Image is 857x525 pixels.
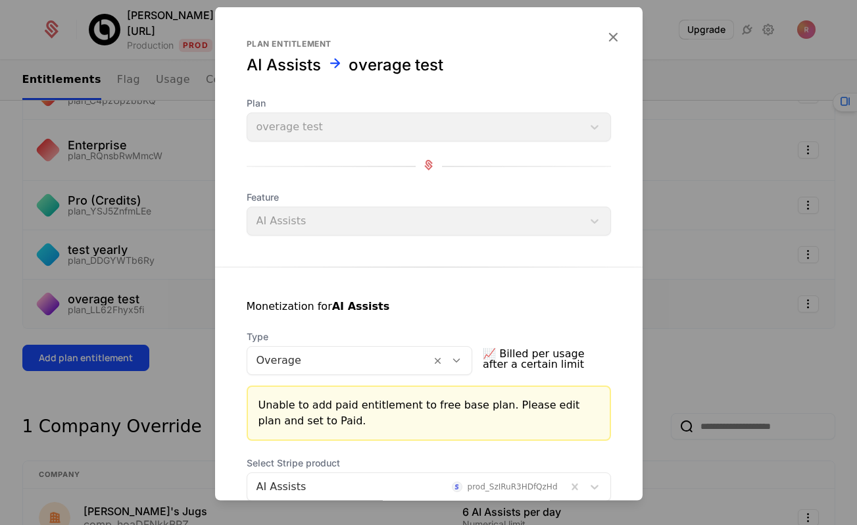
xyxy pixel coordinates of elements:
[247,191,611,204] span: Feature
[247,97,611,110] span: Plan
[332,300,390,312] strong: AI Assists
[483,343,610,375] span: 📈 Billed per usage after a certain limit
[349,55,443,76] div: overage test
[247,39,611,49] div: Plan entitlement
[247,55,321,76] div: AI Assists
[247,299,390,314] div: Monetization for
[247,457,611,470] span: Select Stripe product
[258,397,599,429] div: Unable to add paid entitlement to free base plan. Please edit plan and set to Paid.
[247,330,473,343] span: Type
